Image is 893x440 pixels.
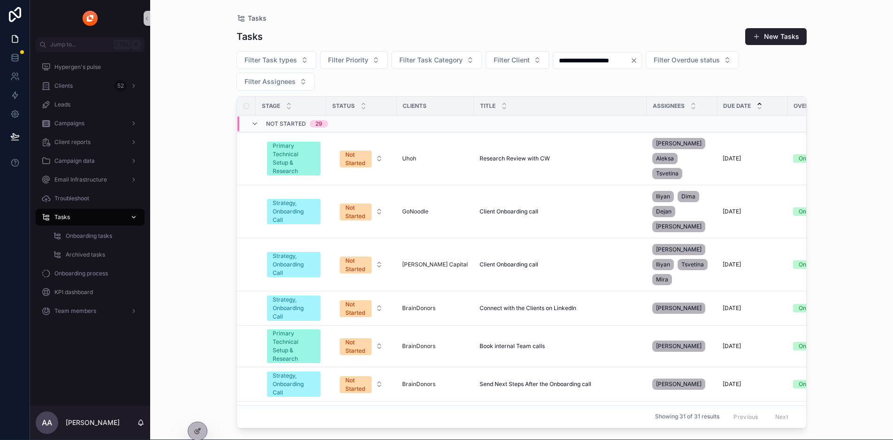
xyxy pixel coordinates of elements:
[480,304,641,312] a: Connect with the Clients on LinkedIn
[793,154,857,163] a: On time
[248,14,267,23] span: Tasks
[723,261,741,268] span: [DATE]
[54,82,73,90] span: Clients
[656,304,702,312] span: [PERSON_NAME]
[114,80,127,91] div: 52
[656,223,702,230] span: [PERSON_NAME]
[36,37,145,52] button: Jump to...CtrlK
[36,209,145,226] a: Tasks
[494,55,530,65] span: Filter Client
[54,138,91,146] span: Client reports
[480,380,641,388] a: Send Next Steps After the Onboarding call
[30,52,150,332] div: scrollable content
[656,155,674,162] span: Aleksa
[237,51,316,69] button: Select Button
[402,380,468,388] a: BrainDonors
[36,152,145,169] a: Campaign data
[36,265,145,282] a: Onboarding process
[332,371,391,397] a: Select Button
[54,157,95,165] span: Campaign data
[656,170,679,177] span: Tsvetina
[799,342,819,350] div: On time
[799,154,819,163] div: On time
[652,189,711,234] a: IliyanDimaDejan[PERSON_NAME]
[36,134,145,151] a: Client reports
[399,55,463,65] span: Filter Task Category
[36,115,145,132] a: Campaigns
[480,342,641,350] a: Book internal Team calls
[793,260,857,269] a: On time
[723,380,782,388] a: [DATE]
[656,140,702,147] span: [PERSON_NAME]
[266,120,306,128] span: Not Started
[652,377,711,392] a: [PERSON_NAME]
[799,380,819,388] div: On time
[480,208,538,215] span: Client Onboarding call
[237,73,315,91] button: Select Button
[273,142,315,175] div: Primary Technical Setup & Research
[54,101,70,108] span: Leads
[646,51,739,69] button: Select Button
[723,155,741,162] span: [DATE]
[273,372,315,397] div: Strategy, Onboarding Call
[652,242,711,287] a: [PERSON_NAME]IliyanTsvetinaMira
[655,413,719,421] span: Showing 31 of 31 results
[480,261,538,268] span: Client Onboarding call
[267,296,321,321] a: Strategy, Onboarding Call
[273,252,315,277] div: Strategy, Onboarding Call
[345,257,366,273] div: Not Started
[332,296,390,321] button: Select Button
[656,261,670,268] span: Iliyan
[402,380,435,388] span: BrainDonors
[723,102,751,110] span: Due date
[402,342,435,350] a: BrainDonors
[262,102,280,110] span: Stage
[244,77,296,86] span: Filter Assignees
[345,204,366,220] div: Not Started
[332,295,391,321] a: Select Button
[681,261,704,268] span: Tsvetina
[267,372,321,397] a: Strategy, Onboarding Call
[332,252,390,277] button: Select Button
[36,190,145,207] a: Troubleshoot
[132,41,140,48] span: K
[793,304,857,312] a: On time
[36,77,145,94] a: Clients52
[332,198,391,225] a: Select Button
[332,146,390,171] button: Select Button
[345,151,366,167] div: Not Started
[315,120,322,128] div: 29
[723,342,741,350] span: [DATE]
[54,307,96,315] span: Team members
[332,199,390,224] button: Select Button
[66,232,112,240] span: Onboarding tasks
[793,380,857,388] a: On time
[54,288,93,296] span: KPI dashboard
[402,304,468,312] a: BrainDonors
[54,63,101,71] span: Hypergen's pulse
[391,51,482,69] button: Select Button
[654,55,720,65] span: Filter Overdue status
[54,176,107,183] span: Email Infrastructure
[480,342,545,350] span: Book internal Team calls
[723,155,782,162] a: [DATE]
[656,276,668,283] span: Mira
[630,57,641,64] button: Clear
[402,155,468,162] a: Uhoh
[799,260,819,269] div: On time
[656,246,702,253] span: [PERSON_NAME]
[794,102,845,110] span: Overdue status
[36,171,145,188] a: Email Infrastructure
[47,228,145,244] a: Onboarding tasks
[652,136,711,181] a: [PERSON_NAME]AleksaTsvetina
[332,333,391,359] a: Select Button
[402,261,468,268] a: [PERSON_NAME] Capital
[656,342,702,350] span: [PERSON_NAME]
[267,199,321,224] a: Strategy, Onboarding Call
[486,51,549,69] button: Select Button
[723,208,782,215] a: [DATE]
[402,208,428,215] a: GoNoodle
[681,193,695,200] span: Dima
